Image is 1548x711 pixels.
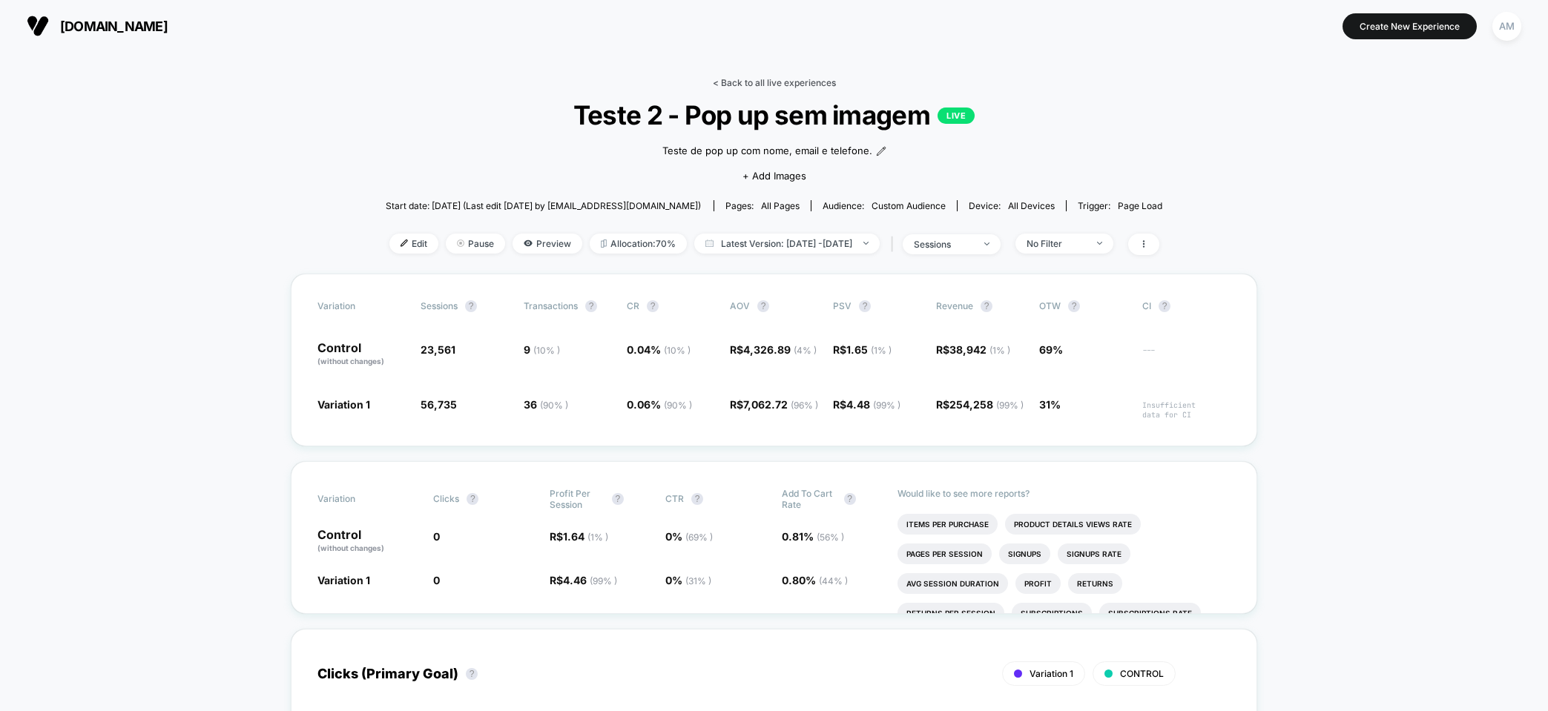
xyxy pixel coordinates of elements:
span: 31% [1039,398,1061,411]
div: Pages: [725,200,800,211]
button: ? [465,300,477,312]
span: Transactions [524,300,578,311]
button: AM [1488,11,1526,42]
span: 1.65 [846,343,892,356]
button: ? [981,300,992,312]
span: R$ [550,530,608,543]
li: Signups Rate [1058,543,1130,564]
span: PSV [833,300,852,311]
span: Device: [957,200,1066,211]
span: R$ [550,574,617,586]
li: Subscriptions Rate [1099,603,1201,624]
p: Control [317,529,418,554]
span: ( 69 % ) [685,532,713,543]
span: Add To Cart Rate [782,488,837,510]
span: Edit [389,234,438,254]
span: (without changes) [317,357,384,366]
span: 0.81 % [782,530,844,543]
span: ( 99 % ) [996,400,1024,411]
span: ( 90 % ) [664,400,692,411]
button: ? [466,668,478,680]
button: ? [757,300,769,312]
span: CR [627,300,639,311]
span: ( 1 % ) [989,345,1010,356]
span: R$ [730,398,818,411]
span: 0 % [665,574,711,586]
button: [DOMAIN_NAME] [22,14,172,38]
span: Page Load [1118,200,1162,211]
span: 4.48 [846,398,900,411]
span: 38,942 [949,343,1010,356]
span: AOV [730,300,750,311]
span: [DOMAIN_NAME] [60,19,168,34]
span: 0.80 % [782,574,848,586]
div: Trigger: [1078,200,1162,211]
li: Signups [999,543,1050,564]
div: Audience: [823,200,946,211]
span: 9 [524,343,560,356]
span: CI [1142,300,1224,312]
span: (without changes) [317,543,384,552]
span: Revenue [936,300,973,311]
span: ( 99 % ) [873,400,900,411]
span: 0 % [665,530,713,543]
span: 4.46 [563,574,617,586]
button: ? [1159,300,1170,312]
span: 56,735 [421,398,457,411]
div: sessions [914,239,973,250]
span: | [887,234,903,255]
li: Subscriptions [1012,603,1092,624]
span: Insufficient data for CI [1142,400,1231,420]
span: 23,561 [421,343,455,356]
span: ( 96 % ) [791,400,818,411]
span: R$ [936,343,1010,356]
span: ( 90 % ) [540,400,568,411]
span: 0 [433,574,440,586]
span: R$ [936,398,1024,411]
span: Variation 1 [317,574,370,586]
span: ( 56 % ) [817,532,844,543]
li: Returns Per Session [897,603,1004,624]
li: Avg Session Duration [897,573,1008,594]
li: Profit [1015,573,1061,594]
span: ( 10 % ) [664,345,691,356]
span: Allocation: 70% [590,234,687,254]
img: rebalance [601,239,607,248]
button: ? [844,493,856,505]
li: Product Details Views Rate [1005,514,1141,535]
button: ? [647,300,659,312]
p: LIVE [938,108,975,124]
span: 1.64 [563,530,608,543]
span: 69% [1039,343,1063,356]
span: ( 10 % ) [533,345,560,356]
span: OTW [1039,300,1121,312]
span: Custom Audience [872,200,946,211]
span: ( 31 % ) [685,575,711,586]
span: Pause [446,234,505,254]
a: < Back to all live experiences [713,77,836,88]
span: ( 1 % ) [871,345,892,356]
span: R$ [833,398,900,411]
span: Variation 1 [317,398,370,411]
button: ? [585,300,597,312]
span: R$ [730,343,817,356]
span: Variation 1 [1030,668,1073,679]
p: Control [317,342,406,367]
img: edit [401,239,408,247]
span: Start date: [DATE] (Last edit [DATE] by [EMAIL_ADDRESS][DOMAIN_NAME]) [386,200,701,211]
img: end [457,239,464,247]
span: ( 44 % ) [819,575,848,586]
div: No Filter [1027,238,1086,249]
span: Teste 2 - Pop up sem imagem [424,99,1124,130]
li: Returns [1068,573,1122,594]
span: Latest Version: [DATE] - [DATE] [694,234,880,254]
span: + Add Images [742,170,806,182]
button: ? [612,493,624,505]
span: 7,062.72 [743,398,818,411]
span: 0.04 % [627,343,691,356]
span: Profit Per Session [550,488,605,510]
img: end [984,242,989,245]
span: all devices [1008,200,1055,211]
button: ? [1068,300,1080,312]
span: 0.06 % [627,398,692,411]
